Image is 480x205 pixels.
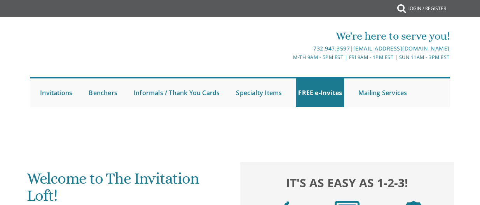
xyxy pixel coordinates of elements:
a: FREE e-Invites [296,78,344,107]
a: 732.947.3597 [313,45,350,52]
a: [EMAIL_ADDRESS][DOMAIN_NAME] [353,45,450,52]
a: Mailing Services [356,78,409,107]
a: Specialty Items [234,78,284,107]
a: Benchers [87,78,119,107]
a: Invitations [38,78,74,107]
h2: It's as easy as 1-2-3! [247,174,447,191]
div: We're here to serve you! [171,28,450,44]
div: | [171,44,450,53]
div: M-Th 9am - 5pm EST | Fri 9am - 1pm EST | Sun 11am - 3pm EST [171,53,450,61]
a: Informals / Thank You Cards [132,78,222,107]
